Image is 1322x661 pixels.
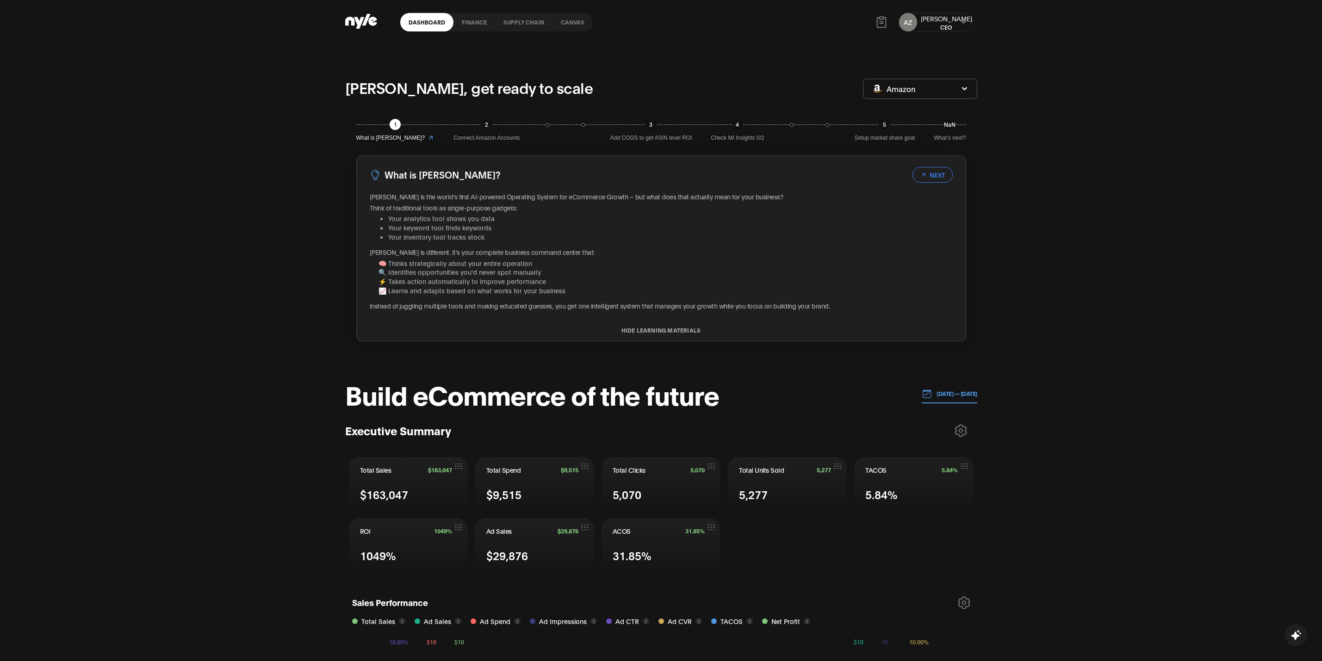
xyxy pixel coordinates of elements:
button: i [746,618,753,624]
h3: What is [PERSON_NAME]? [385,167,500,182]
li: 🧠 Thinks strategically about your entire operation [379,259,953,268]
img: Amazon [873,85,882,93]
button: ACOS31.85%31.85% [602,518,720,572]
div: [PERSON_NAME] [921,14,972,23]
li: 🔍 Identifies opportunities you'd never spot manually [379,267,953,277]
h3: Executive Summary [345,423,451,438]
span: What’s next? [934,134,966,142]
span: ROI [360,526,371,536]
button: i [514,618,521,624]
li: Your keyword tool finds keywords [388,223,953,232]
button: Amazon [863,79,977,99]
span: Add COGS to get ASIN level ROI [610,134,692,142]
span: 5.84% [865,486,898,502]
p: Instead of juggling multiple tools and making educated guesses, you get one intelligent system th... [370,301,953,310]
span: 5,070 [690,467,705,473]
span: Ad CTR [615,616,639,626]
p: [DATE] — [DATE] [932,389,977,398]
li: Your analytics tool shows you data [388,214,953,223]
p: [PERSON_NAME] is the world's first AI-powered Operating System for eCommerce Growth – but what do... [370,192,953,201]
p: Think of traditional tools as single-purpose gadgets: [370,203,953,212]
span: Total Spend [486,465,521,475]
span: Ad Sales [486,526,512,536]
li: 📈 Learns and adapts based on what works for your business [379,286,953,295]
span: 31.85% [685,528,705,534]
span: Net Profit [771,616,800,626]
span: Connect Amazon Accounts [453,134,520,142]
button: Total Sales$163,047$163,047 [349,457,468,511]
span: Total Units Sold [739,465,784,475]
button: NEXT [912,167,953,183]
button: HIDE LEARNING MATERIALS [357,327,966,334]
a: Canvas [552,13,593,31]
tspan: 10.00% [909,638,929,645]
span: 5,277 [739,486,768,502]
p: [PERSON_NAME], get ready to scale [345,76,593,99]
span: 5,277 [817,467,831,473]
h1: Build eCommerce of the future [345,380,719,408]
span: Ad Spend [480,616,510,626]
p: [PERSON_NAME] is different. It's your complete business command center that: [370,247,953,257]
span: $163,047 [360,486,408,502]
span: 1049% [434,528,452,534]
tspan: $10 [854,638,863,645]
span: $9,515 [486,486,521,502]
div: 3 [645,119,657,130]
span: 5.84% [942,467,958,473]
button: i [643,618,649,624]
button: [DATE] — [DATE] [922,384,977,403]
span: What is [PERSON_NAME]? [356,134,425,142]
span: Total Sales [361,616,395,626]
div: CEO [921,23,972,31]
tspan: $10 [454,638,464,645]
span: Ad Impressions [539,616,587,626]
button: [PERSON_NAME]CEO [921,14,972,31]
a: Dashboard [400,13,453,31]
button: i [695,618,702,624]
div: 4 [732,119,743,130]
li: Your inventory tool tracks stock [388,232,953,241]
div: 2 [481,119,492,130]
img: 01.01.24 — 07.01.24 [922,389,932,399]
span: 31.85% [613,547,652,563]
li: ⚡ Takes action automatically to improve performance [379,277,953,286]
span: 1049% [360,547,396,563]
button: Total Units Sold5,2775,277 [728,457,847,511]
div: NaN [944,119,956,130]
button: i [455,618,461,624]
h1: Sales Performance [352,596,428,612]
button: i [590,618,597,624]
span: Check MI Insights 0/2 [711,134,764,142]
span: Ad Sales [424,616,451,626]
a: Supply chain [495,13,552,31]
button: i [399,618,405,624]
span: Ad CVR [668,616,692,626]
span: $163,047 [428,467,452,473]
tspan: 10 [881,638,888,645]
button: TACOS5.84%5.84% [854,457,973,511]
span: TACOS [720,616,743,626]
button: Total Spend$9,515$9,515 [475,457,594,511]
span: ACOS [613,526,631,536]
span: $9,515 [561,467,578,473]
button: i [804,618,810,624]
div: 5 [879,119,890,130]
tspan: 10.00% [389,638,409,645]
button: ROI1049%1049% [349,518,468,572]
a: finance [453,13,495,31]
span: Setup market share goal [855,134,915,142]
button: AZ [899,13,917,31]
span: TACOS [865,465,887,475]
tspan: $10 [427,638,436,645]
button: Total Clicks5,0705,070 [602,457,720,511]
span: Total Clicks [613,465,645,475]
button: Ad Sales$29,876$29,876 [475,518,594,572]
span: Amazon [887,84,915,94]
img: LightBulb [370,169,381,180]
span: $29,876 [486,547,528,563]
span: 5,070 [613,486,641,502]
span: $29,876 [558,528,578,534]
span: Total Sales [360,465,391,475]
div: 1 [390,119,401,130]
